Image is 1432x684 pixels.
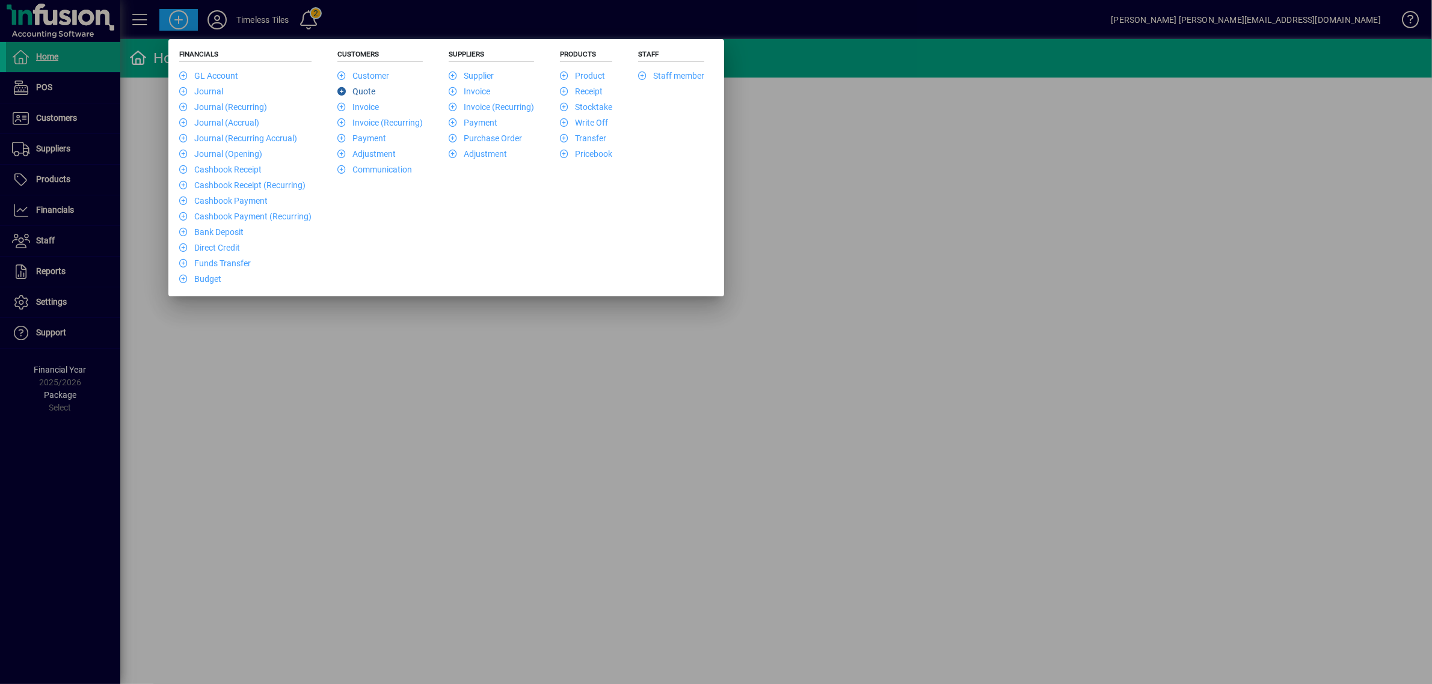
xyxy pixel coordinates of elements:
[449,50,534,62] h5: Suppliers
[449,149,507,159] a: Adjustment
[560,71,605,81] a: Product
[638,71,704,81] a: Staff member
[179,118,259,127] a: Journal (Accrual)
[449,71,494,81] a: Supplier
[179,165,262,174] a: Cashbook Receipt
[337,50,423,62] h5: Customers
[337,149,396,159] a: Adjustment
[179,227,244,237] a: Bank Deposit
[560,87,603,96] a: Receipt
[560,149,612,159] a: Pricebook
[449,133,522,143] a: Purchase Order
[179,258,251,268] a: Funds Transfer
[179,71,238,81] a: GL Account
[179,87,223,96] a: Journal
[337,118,423,127] a: Invoice (Recurring)
[337,165,412,174] a: Communication
[179,149,262,159] a: Journal (Opening)
[179,133,297,143] a: Journal (Recurring Accrual)
[337,133,386,143] a: Payment
[179,196,268,206] a: Cashbook Payment
[179,50,312,62] h5: Financials
[560,133,606,143] a: Transfer
[179,274,221,284] a: Budget
[560,118,608,127] a: Write Off
[179,243,240,252] a: Direct Credit
[179,180,306,190] a: Cashbook Receipt (Recurring)
[638,50,704,62] h5: Staff
[560,102,612,112] a: Stocktake
[560,50,612,62] h5: Products
[449,102,534,112] a: Invoice (Recurring)
[179,102,267,112] a: Journal (Recurring)
[449,87,490,96] a: Invoice
[179,212,312,221] a: Cashbook Payment (Recurring)
[449,118,497,127] a: Payment
[337,87,375,96] a: Quote
[337,71,389,81] a: Customer
[337,102,379,112] a: Invoice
